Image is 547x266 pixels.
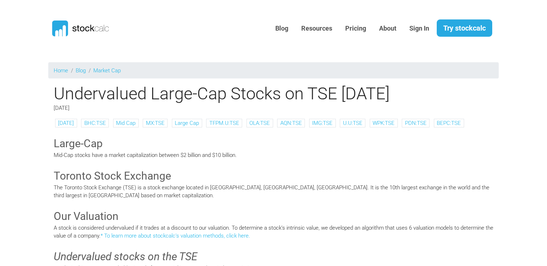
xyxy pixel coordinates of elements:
[54,249,493,264] h3: Undervalued stocks on the TSE
[104,233,250,239] a: To learn more about stockcalc’s valuation methods, click here.
[54,136,493,151] h3: Large-Cap
[249,120,270,126] a: OLA:TSE
[48,62,499,78] nav: breadcrumb
[93,67,121,74] a: Market Cap
[405,120,427,126] a: PDN:TSE
[54,184,493,200] p: The Toronto Stock Exchange (TSE) is a stock exchange located in [GEOGRAPHIC_DATA], [GEOGRAPHIC_DA...
[312,120,333,126] a: IMG:TSE
[84,120,106,126] a: BHC:TSE
[296,20,338,37] a: Resources
[280,120,302,126] a: AQN:TSE
[146,120,165,126] a: MX:TSE
[54,105,70,111] span: [DATE]
[116,120,135,126] a: Mid Cap
[437,120,461,126] a: BEPC:TSE
[343,120,363,126] a: U.U:TSE
[54,168,493,184] h3: Toronto Stock Exchange
[270,20,294,37] a: Blog
[48,84,499,104] h1: Undervalued Large-Cap Stocks on TSE [DATE]
[54,224,493,240] p: A stock is considered undervalued if it trades at a discount to our valuation. To determine a sto...
[175,120,199,126] a: Large Cap
[54,209,493,224] h3: Our Valuation
[58,120,74,126] a: [DATE]
[340,20,372,37] a: Pricing
[76,67,86,74] a: Blog
[54,151,493,159] p: Mid-Cap stocks have a market capitalization between $2 billion and $10 billion.
[437,19,492,37] a: Try stockcalc
[373,120,395,126] a: WPK:TSE
[209,120,239,126] a: TFPM.U:TSE
[374,20,402,37] a: About
[54,67,68,74] a: Home
[404,20,435,37] a: Sign In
